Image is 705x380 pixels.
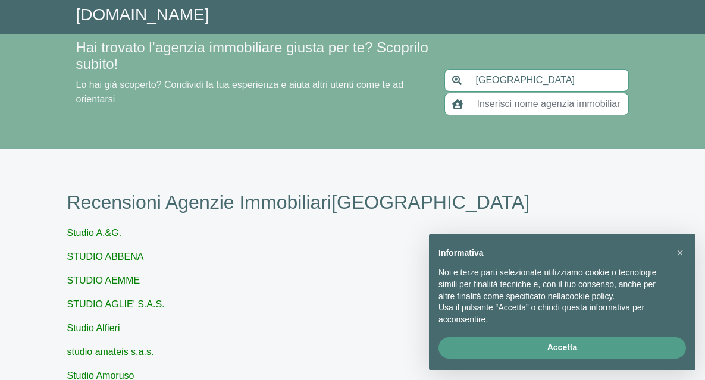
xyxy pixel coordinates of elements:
a: STUDIO ABBENA [67,252,144,262]
a: [DOMAIN_NAME] [76,5,209,24]
a: STUDIO AGLIE' S.A.S. [67,299,165,309]
h4: Hai trovato l’agenzia immobiliare giusta per te? Scoprilo subito! [76,39,431,74]
input: Inserisci nome agenzia immobiliare [469,93,629,115]
a: cookie policy - il link si apre in una nuova scheda [565,291,612,301]
input: Inserisci area di ricerca (Comune o Provincia) [468,69,629,92]
a: Studio A.&G. [67,228,122,238]
a: studio amateis s.a.s. [67,347,154,357]
button: Accetta [438,337,686,359]
h1: Recensioni Agenzie Immobiliari [GEOGRAPHIC_DATA] [67,191,638,213]
span: × [676,246,684,259]
a: STUDIO AEMME [67,275,140,285]
p: Usa il pulsante “Accetta” o chiudi questa informativa per acconsentire. [438,302,667,325]
h2: Informativa [438,248,667,258]
a: Studio Alfieri [67,323,120,333]
p: Noi e terze parti selezionate utilizziamo cookie o tecnologie simili per finalità tecniche e, con... [438,267,667,302]
button: Chiudi questa informativa [670,243,690,262]
p: Lo hai già scoperto? Condividi la tua esperienza e aiuta altri utenti come te ad orientarsi [76,78,431,106]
